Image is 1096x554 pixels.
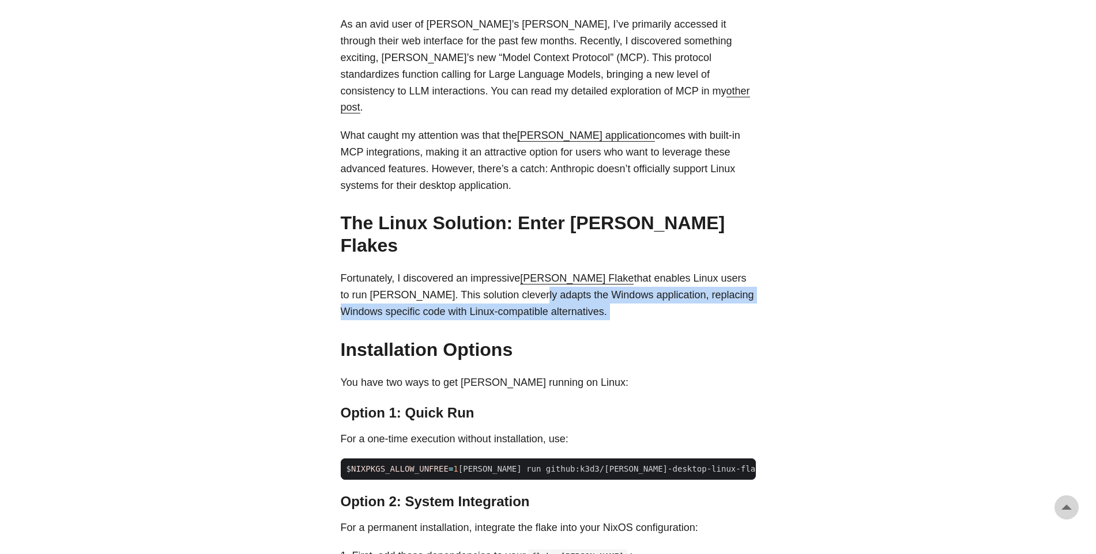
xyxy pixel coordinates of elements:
[341,494,756,510] h3: Option 2: System Integration
[453,464,458,473] span: 1
[517,130,655,141] a: [PERSON_NAME] application
[341,431,756,447] p: For a one-time execution without installation, use:
[341,127,756,193] p: What caught my attention was that the comes with built-in MCP integrations, making it an attracti...
[341,405,756,422] h3: Option 1: Quick Run
[341,339,756,361] h2: Installation Options
[1054,495,1079,519] a: go to top
[341,519,756,536] p: For a permanent installation, integrate the flake into your NixOS configuration:
[449,464,453,473] span: =
[341,85,750,113] a: other post
[341,270,756,320] p: Fortunately, I discovered an impressive that enables Linux users to run [PERSON_NAME]. This solut...
[341,212,756,256] h2: The Linux Solution: Enter [PERSON_NAME] Flakes
[341,374,756,391] p: You have two ways to get [PERSON_NAME] running on Linux:
[520,272,634,284] a: [PERSON_NAME] Flake
[351,464,449,473] span: NIXPKGS_ALLOW_UNFREE
[341,16,756,116] p: As an avid user of [PERSON_NAME]’s [PERSON_NAME], I’ve primarily accessed it through their web in...
[341,463,815,475] span: $ [PERSON_NAME] run github:k3d3/[PERSON_NAME]-desktop-linux-flake --impure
